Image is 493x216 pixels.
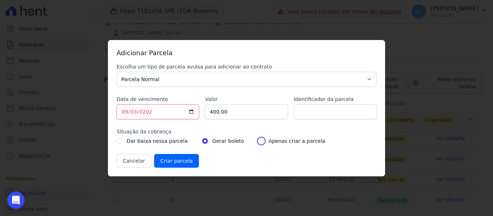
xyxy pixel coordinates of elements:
[117,63,376,70] label: Escolha um tipo de parcela avulsa para adicionar ao contrato
[117,96,199,103] label: Data de vencimento
[294,96,376,103] label: Identificador da parcela
[127,137,188,145] label: Dar baixa nessa parcela
[117,49,376,57] h3: Adicionar Parcela
[269,137,325,145] label: Apenas criar a parcela
[154,154,199,168] input: Criar parcela
[7,191,25,209] div: Open Intercom Messenger
[117,128,376,135] label: Situação da cobrança
[205,96,288,103] label: Valor
[117,154,151,168] button: Cancelar
[212,137,244,145] label: Gerar boleto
